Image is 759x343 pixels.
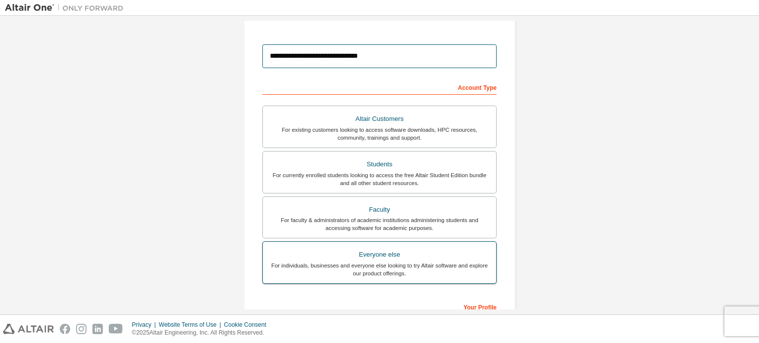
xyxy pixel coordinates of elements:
[5,3,128,13] img: Altair One
[132,329,272,337] p: © 2025 Altair Engineering, Inc. All Rights Reserved.
[262,79,497,95] div: Account Type
[269,171,490,187] div: For currently enrolled students looking to access the free Altair Student Edition bundle and all ...
[269,203,490,217] div: Faculty
[60,324,70,334] img: facebook.svg
[224,321,272,329] div: Cookie Consent
[262,299,497,314] div: Your Profile
[269,157,490,171] div: Students
[109,324,123,334] img: youtube.svg
[269,112,490,126] div: Altair Customers
[269,126,490,142] div: For existing customers looking to access software downloads, HPC resources, community, trainings ...
[132,321,159,329] div: Privacy
[3,324,54,334] img: altair_logo.svg
[92,324,103,334] img: linkedin.svg
[269,262,490,277] div: For individuals, businesses and everyone else looking to try Altair software and explore our prod...
[159,321,224,329] div: Website Terms of Use
[269,216,490,232] div: For faculty & administrators of academic institutions administering students and accessing softwa...
[76,324,86,334] img: instagram.svg
[269,248,490,262] div: Everyone else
